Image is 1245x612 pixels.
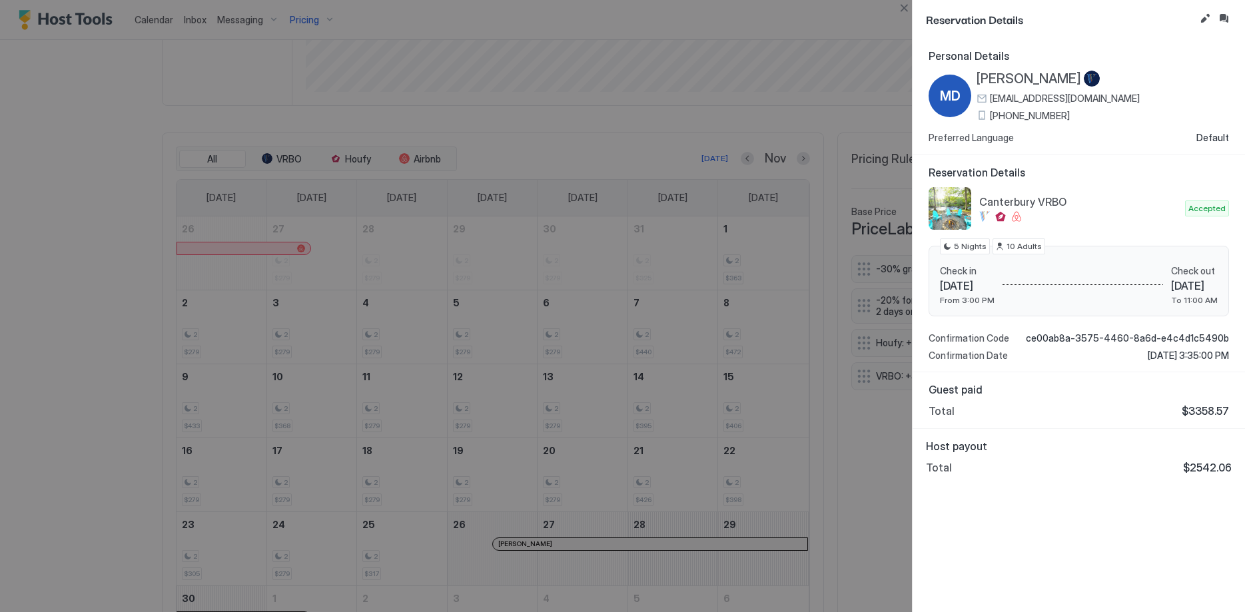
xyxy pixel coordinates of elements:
[1171,265,1218,277] span: Check out
[940,279,995,292] span: [DATE]
[926,11,1194,27] span: Reservation Details
[1148,350,1229,362] span: [DATE] 3:35:00 PM
[990,93,1140,105] span: [EMAIL_ADDRESS][DOMAIN_NAME]
[1197,11,1213,27] button: Edit reservation
[1171,295,1218,305] span: To 11:00 AM
[929,187,971,230] div: listing image
[1188,202,1226,214] span: Accepted
[929,383,1229,396] span: Guest paid
[940,265,995,277] span: Check in
[940,86,961,106] span: MD
[1183,461,1232,474] span: $2542.06
[1026,332,1229,344] span: ce00ab8a-3575-4460-8a6d-e4c4d1c5490b
[929,350,1008,362] span: Confirmation Date
[926,440,1232,453] span: Host payout
[929,166,1229,179] span: Reservation Details
[954,240,987,252] span: 5 Nights
[929,132,1014,144] span: Preferred Language
[929,404,955,418] span: Total
[940,295,995,305] span: From 3:00 PM
[1182,404,1229,418] span: $3358.57
[1007,240,1042,252] span: 10 Adults
[929,332,1009,344] span: Confirmation Code
[977,71,1081,87] span: [PERSON_NAME]
[990,110,1070,122] span: [PHONE_NUMBER]
[13,567,45,599] iframe: Intercom live chat
[1171,279,1218,292] span: [DATE]
[926,461,952,474] span: Total
[979,195,1180,208] span: Canterbury VRBO
[929,49,1229,63] span: Personal Details
[1196,132,1229,144] span: Default
[1216,11,1232,27] button: Inbox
